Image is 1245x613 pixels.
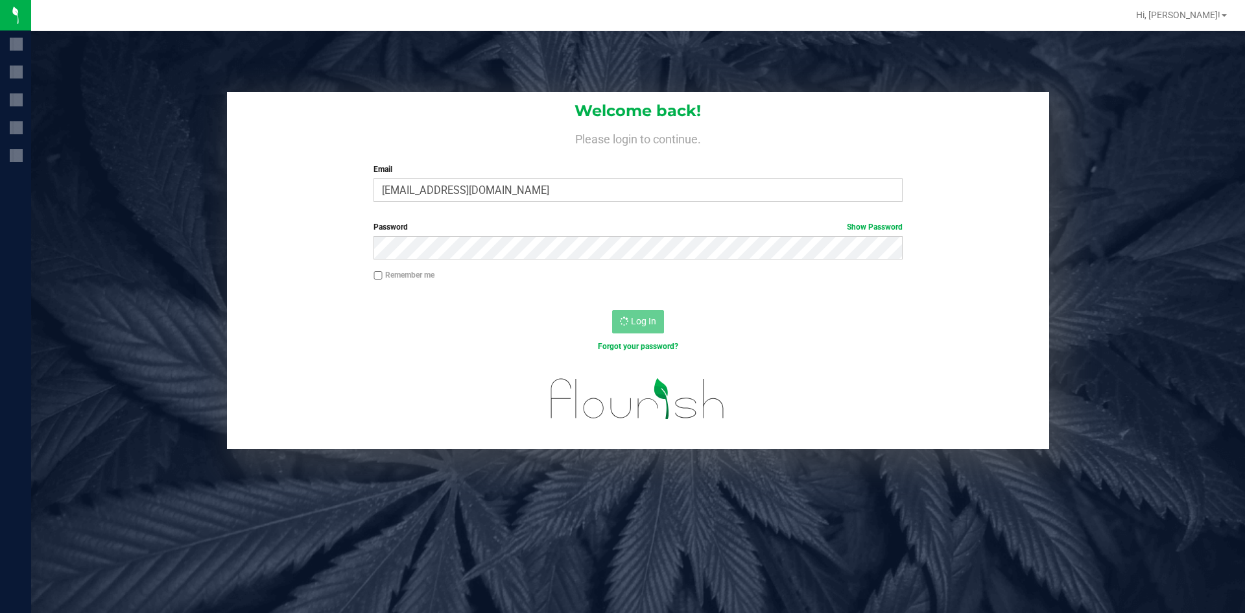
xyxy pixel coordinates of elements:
[847,222,903,232] a: Show Password
[373,269,434,281] label: Remember me
[612,310,664,333] button: Log In
[227,130,1049,145] h4: Please login to continue.
[373,271,383,280] input: Remember me
[373,163,902,175] label: Email
[227,102,1049,119] h1: Welcome back!
[598,342,678,351] a: Forgot your password?
[535,366,741,432] img: flourish_logo.svg
[631,316,656,326] span: Log In
[1136,10,1220,20] span: Hi, [PERSON_NAME]!
[373,222,408,232] span: Password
